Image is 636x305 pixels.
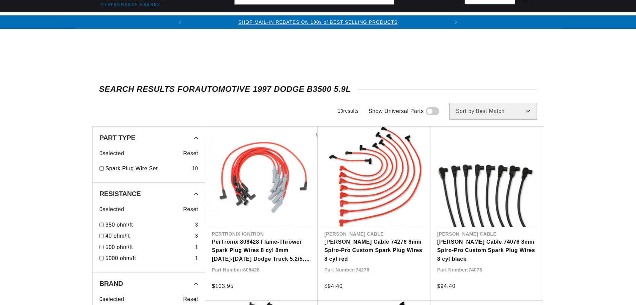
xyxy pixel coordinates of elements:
summary: Battery Products [405,12,471,28]
a: 5000 ohm/ft [105,254,192,263]
a: [PERSON_NAME] Cable 74076 8mm Spiro-Pro Custom Spark Plug Wires 8 cyl black [437,238,536,263]
a: SHOP MAIL-IN REBATES ON 100s of BEST SELLING PRODUCTS [238,19,398,25]
div: SEARCH RESULTS FOR Automotive 1997 Dodge B3500 5.9L [99,86,537,93]
div: 10 [192,164,198,173]
div: Announcement [187,18,450,26]
div: 3 [195,232,198,240]
a: 40 ohm/ft [105,232,192,240]
span: Resistance [99,190,141,197]
summary: Engine Swaps [355,12,405,28]
span: Sort by [456,109,474,114]
a: [PERSON_NAME] Cable 74276 8mm Spiro-Pro Custom Spark Plug Wires 8 cyl red [324,238,424,263]
span: Reset [183,295,198,304]
summary: Motorcycle [535,12,582,28]
span: Reset [183,149,198,158]
slideshow-component: Translation missing: en.sections.announcements.announcement_bar [76,15,560,29]
span: Show Universal Parts [369,107,424,116]
span: 0 selected [99,295,124,304]
button: Translation missing: en.sections.announcements.previous_announcement [173,15,187,29]
summary: Coils & Distributors [165,12,239,28]
a: 350 ohm/ft [105,221,192,229]
span: 0 selected [99,149,124,158]
span: 0 selected [99,205,124,214]
select: Sort by [449,103,537,120]
div: 1 [195,243,198,252]
div: 1 [195,254,198,263]
button: Translation missing: en.sections.announcements.next_announcement [449,15,463,29]
a: PerTronix 808428 Flame-Thrower Spark Plug Wires 8 cyl 8mm [DATE]-[DATE] Dodge Truck 5.2/5.9L Red [212,238,311,263]
span: Reset [183,205,198,214]
summary: Headers, Exhausts & Components [239,12,355,28]
div: 1 of 2 [187,18,450,26]
span: 10 results [338,108,359,114]
a: 500 ohm/ft [105,243,192,252]
summary: Ignition Conversions [92,12,165,28]
div: 3 [195,221,198,229]
span: Part Type [99,134,135,141]
summary: Spark Plug Wires [471,12,535,28]
span: Brand [99,280,123,287]
a: Spark Plug Wire Set [105,164,189,173]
